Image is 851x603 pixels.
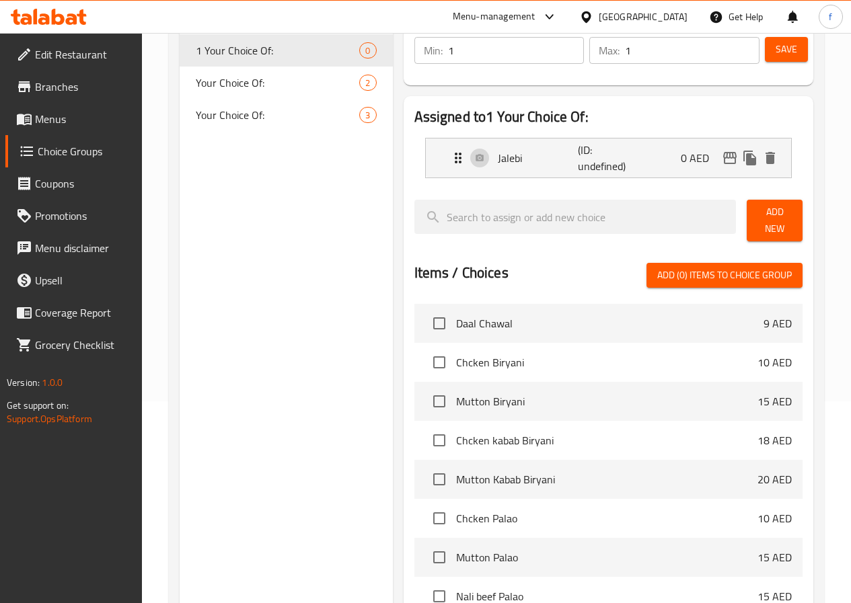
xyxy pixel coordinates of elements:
button: duplicate [740,148,760,168]
div: Menu-management [453,9,535,25]
h2: Items / Choices [414,263,509,283]
span: 1 Your Choice Of: [196,42,360,58]
li: Expand [414,132,803,184]
p: 20 AED [757,471,792,487]
span: Coupons [35,175,131,192]
button: Save [765,37,808,62]
div: Choices [359,107,376,123]
button: delete [760,148,780,168]
span: Chcken Palao [456,510,757,526]
a: Upsell [5,264,142,296]
a: Coverage Report [5,296,142,329]
p: 9 AED [764,315,792,331]
span: Save [776,41,797,58]
div: Your Choice Of:3 [180,99,393,131]
span: Get support on: [7,397,69,414]
h2: Assigned to 1 Your Choice Of: [414,107,803,127]
button: Add (0) items to choice group [646,263,803,288]
p: 15 AED [757,549,792,565]
p: 15 AED [757,393,792,409]
span: Grocery Checklist [35,337,131,353]
p: 18 AED [757,432,792,448]
p: (ID: undefined) [578,142,632,174]
span: f [829,9,832,24]
p: Min: [424,42,443,58]
span: Select choice [425,387,453,415]
span: Select choice [425,309,453,337]
span: Mutton Palao [456,549,757,565]
span: Choice Groups [38,143,131,159]
div: Expand [426,138,791,177]
div: Your Choice Of:2 [180,67,393,99]
span: Coverage Report [35,305,131,321]
a: Menus [5,103,142,135]
span: Select choice [425,348,453,376]
span: Mutton Kabab Biryani [456,471,757,487]
a: Branches [5,71,142,103]
p: Max: [599,42,620,58]
span: Select choice [425,465,453,493]
span: Upsell [35,272,131,288]
a: Support.OpsPlatform [7,410,92,428]
a: Edit Restaurant [5,38,142,71]
a: Grocery Checklist [5,329,142,361]
button: edit [720,148,740,168]
a: Coupons [5,167,142,200]
button: Add New [747,200,803,241]
div: 1 Your Choice Of:0 [180,34,393,67]
span: 3 [360,109,375,122]
input: search [414,200,737,234]
span: Select choice [425,426,453,454]
p: 10 AED [757,354,792,370]
span: 1.0.0 [42,374,63,391]
div: [GEOGRAPHIC_DATA] [599,9,688,24]
span: Your Choice Of: [196,75,360,91]
span: Menu disclaimer [35,240,131,256]
p: 10 AED [757,510,792,526]
span: 0 [360,44,375,57]
span: Select choice [425,543,453,571]
span: 2 [360,77,375,89]
span: Edit Restaurant [35,46,131,63]
a: Promotions [5,200,142,232]
span: Add (0) items to choice group [657,267,792,284]
div: Choices [359,42,376,58]
span: Add New [757,204,792,237]
span: Version: [7,374,40,391]
a: Choice Groups [5,135,142,167]
span: Mutton Biryani [456,393,757,409]
span: Select choice [425,504,453,532]
span: Promotions [35,208,131,224]
span: Chcken kabab Biryani [456,432,757,448]
a: Menu disclaimer [5,232,142,264]
span: Daal Chawal [456,315,764,331]
p: 0 AED [681,150,720,166]
div: Choices [359,75,376,91]
span: Branches [35,79,131,95]
p: Jalebi [498,150,579,166]
span: Your Choice Of: [196,107,360,123]
span: Menus [35,111,131,127]
span: Chcken Biryani [456,354,757,370]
